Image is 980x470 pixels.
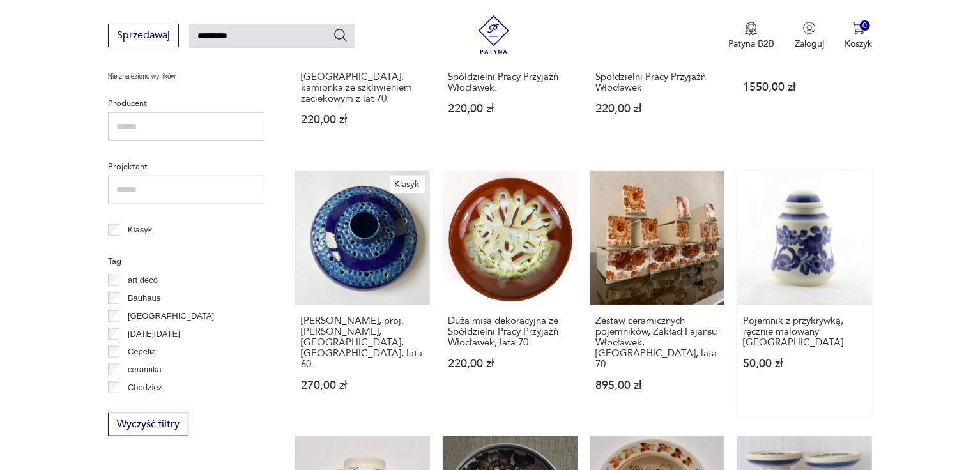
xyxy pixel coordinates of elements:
p: Cepelia [128,345,156,359]
button: 0Koszyk [845,22,872,50]
p: 895,00 zł [596,380,719,391]
img: Ikonka użytkownika [803,22,816,34]
h3: Duża misa dekoracyjna ze Spółdzielni Pracy Przyjaźń Włocławek, lata 70. [448,315,572,348]
p: Klasyk [128,223,152,237]
p: 270,00 zł [301,380,424,391]
img: Patyna - sklep z meblami i dekoracjami vintage [475,15,513,54]
p: Nie znaleziono wyników [108,72,264,82]
p: Bauhaus [128,291,160,305]
img: Ikona koszyka [852,22,865,34]
div: 0 [860,20,871,31]
p: Tag [108,254,264,268]
button: Wyczyść filtry [108,413,188,436]
h3: Pojemnik z przykrywką, ręcznie malowany [GEOGRAPHIC_DATA] [743,315,866,348]
a: Pojemnik z przykrywką, ręcznie malowany WłocławekPojemnik z przykrywką, ręcznie malowany [GEOGRAP... [737,171,872,416]
button: Sprzedawaj [108,24,179,47]
p: 220,00 zł [596,103,719,114]
p: Ćmielów [128,398,160,413]
p: Chodzież [128,381,162,395]
p: Producent [108,96,264,110]
p: Projektant [108,160,264,174]
p: Zaloguj [795,38,824,50]
p: art deco [128,273,158,287]
p: Patyna B2B [728,38,774,50]
button: Szukaj [333,27,348,43]
img: Ikona medalu [745,22,758,36]
h3: Talerz dekoracyjny II ze Spółdzielni Pracy Przyjaźń Włocławek. [448,61,572,93]
h3: Popielnica kamionkowa I, [GEOGRAPHIC_DATA], kamionka ze szkliwieniem zaciekowym z lat 70. [301,61,424,104]
p: [DATE][DATE] [128,327,180,341]
p: [GEOGRAPHIC_DATA] [128,309,214,323]
h3: Zestaw ceramicznych pojemników, Zakład Fajansu Włocławek, [GEOGRAPHIC_DATA], lata 70. [596,315,719,370]
p: 220,00 zł [448,358,572,369]
button: Patyna B2B [728,22,774,50]
a: KlasykWazon ikebana, proj. J. Sowiński, Włocławek, Polska, lata 60.[PERSON_NAME], proj. [PERSON_N... [295,171,430,416]
h3: [PERSON_NAME], proj. [PERSON_NAME], [GEOGRAPHIC_DATA], [GEOGRAPHIC_DATA], lata 60. [301,315,424,370]
p: 220,00 zł [448,103,572,114]
p: 50,00 zł [743,358,866,369]
p: Koszyk [845,38,872,50]
p: 220,00 zł [301,114,424,125]
a: Sprzedawaj [108,32,179,41]
p: ceramika [128,363,162,377]
a: Ikona medaluPatyna B2B [728,22,774,50]
a: Zestaw ceramicznych pojemników, Zakład Fajansu Włocławek, Polska, lata 70.Zestaw ceramicznych poj... [590,171,725,416]
a: Duża misa dekoracyjna ze Spółdzielni Pracy Przyjaźń Włocławek, lata 70.Duża misa dekoracyjna ze S... [443,171,578,416]
h3: Talerz dekoracyjny I ze Spółdzielni Pracy Przyjaźń Włocławek [596,61,719,93]
button: Zaloguj [795,22,824,50]
p: 1550,00 zł [743,82,866,93]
